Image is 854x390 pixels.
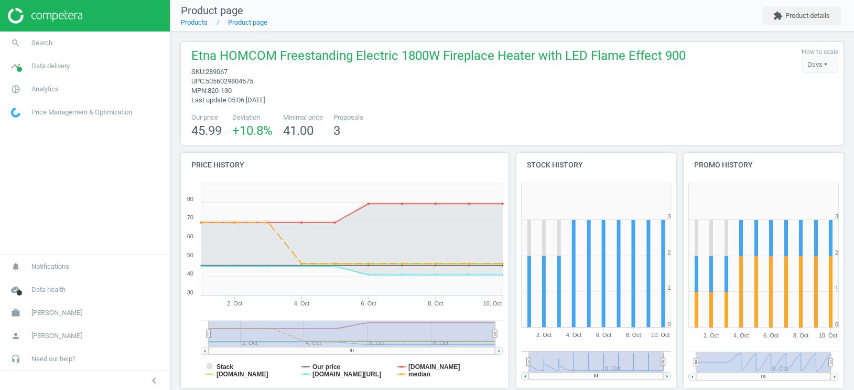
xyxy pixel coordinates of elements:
tspan: 4. Oct [566,332,581,339]
i: work [6,303,26,323]
i: cloud_done [6,280,26,300]
tspan: 10. Oct [483,300,502,307]
tspan: [DOMAIN_NAME] [217,371,268,378]
img: wGWNvw8QSZomAAAAABJRU5ErkJggg== [11,108,20,118]
span: 45.99 [191,123,222,138]
tspan: [DOMAIN_NAME][URL] [312,371,381,378]
span: Need our help? [31,354,75,364]
text: 3 [667,213,671,219]
tspan: 4. Oct [733,332,749,339]
span: sku : [191,68,206,76]
text: 3 [835,213,838,219]
span: Last update 05:06 [DATE] [191,96,265,104]
span: Our price [191,113,222,122]
span: 820-130 [208,87,232,94]
i: extension [773,11,783,20]
text: 60 [187,233,193,239]
span: Search [31,38,52,48]
tspan: 8. Oct [626,332,641,339]
tspan: 8. Oct [793,332,808,339]
h4: Stock history [516,153,676,177]
text: 2 [835,249,838,256]
tspan: 4. Oct [294,300,309,307]
span: 289067 [206,68,228,76]
tspan: 2. Oct [704,332,719,339]
i: chevron_left [148,374,160,387]
text: 30 [187,289,193,296]
i: timeline [6,56,26,76]
tspan: 6. Oct [763,332,779,339]
tspan: 6. Oct [596,332,611,339]
text: 50 [187,252,193,258]
a: Product page [228,18,267,26]
span: Etna HOMCOM Freestanding Electric 1800W Fireplace Heater with LED Flame Effect 900 [191,47,686,67]
tspan: median [408,371,430,378]
i: person [6,326,26,346]
a: Products [181,18,208,26]
div: Days [802,57,838,72]
tspan: 10. Oct [651,332,669,339]
tspan: Stack [217,363,233,371]
text: 1 [667,285,671,291]
span: Proposals [333,113,363,122]
text: 0 [835,321,838,328]
span: Data delivery [31,61,70,71]
text: 2 [667,249,671,256]
h4: Promo history [684,153,844,177]
span: Product page [181,4,243,17]
span: Deviation [232,113,273,122]
span: mpn : [191,87,208,94]
i: search [6,33,26,53]
tspan: Our price [312,363,341,371]
tspan: 10. Oct [819,332,837,339]
text: 40 [187,270,193,277]
h4: Price history [181,153,509,177]
span: [PERSON_NAME] [31,331,82,341]
text: 70 [187,214,193,220]
span: Minimal price [283,113,323,122]
span: Price Management & Optimization [31,108,132,117]
text: 1 [835,285,838,291]
span: Data health [31,285,66,294]
button: extensionProduct details [762,6,841,25]
tspan: 6. Oct [361,300,376,307]
tspan: 8. Oct [428,300,444,307]
i: pie_chart_outlined [6,79,26,99]
span: 5056029804575 [206,77,253,85]
img: ajHJNr6hYgQAAAAASUVORK5CYII= [8,8,82,24]
span: upc : [191,77,206,85]
span: Analytics [31,85,59,94]
span: [PERSON_NAME] [31,308,82,318]
tspan: 2. Oct [227,300,242,307]
span: Notifications [31,262,69,271]
tspan: 2. Oct [536,332,552,339]
span: 41.00 [283,123,314,138]
span: 3 [333,123,340,138]
i: notifications [6,257,26,277]
span: +10.8 % [232,123,273,138]
button: chevron_left [141,374,167,387]
text: 80 [187,196,193,202]
tspan: [DOMAIN_NAME] [408,363,460,371]
i: headset_mic [6,349,26,369]
text: 0 [667,321,671,328]
label: How to scale [802,48,838,57]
